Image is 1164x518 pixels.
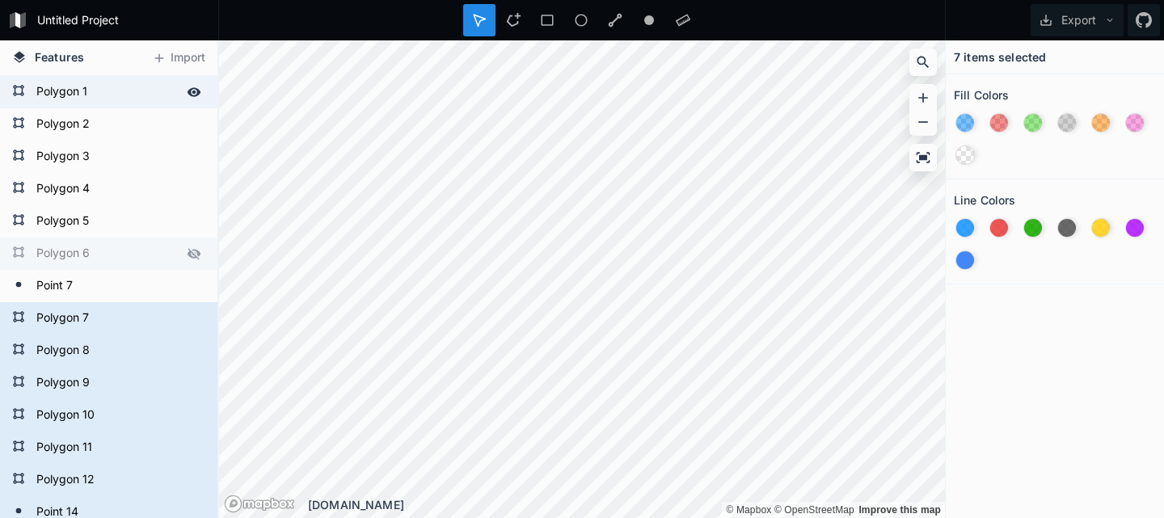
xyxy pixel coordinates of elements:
a: Mapbox logo [224,495,295,513]
h2: Fill Colors [954,82,1010,107]
a: OpenStreetMap [774,504,854,516]
button: Import [144,45,213,71]
div: [DOMAIN_NAME] [308,496,945,513]
h2: Line Colors [954,187,1016,213]
a: Mapbox [726,504,771,516]
button: Export [1031,4,1124,36]
a: Map feedback [858,504,941,516]
h4: 7 items selected [954,48,1046,65]
span: Features [35,48,84,65]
